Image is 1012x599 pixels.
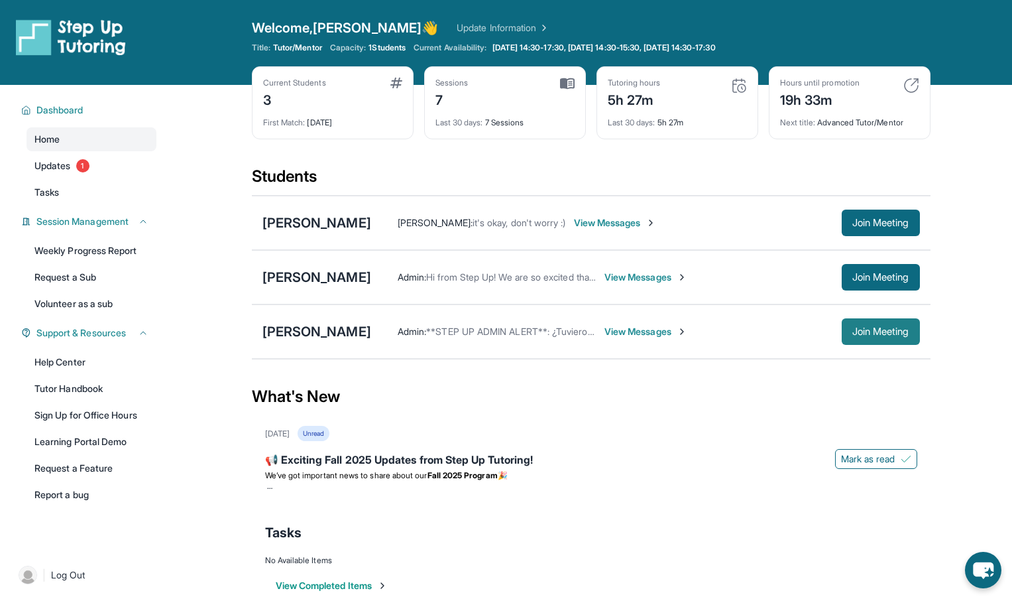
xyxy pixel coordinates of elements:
[27,456,156,480] a: Request a Feature
[608,78,661,88] div: Tutoring hours
[330,42,366,53] span: Capacity:
[252,19,439,37] span: Welcome, [PERSON_NAME] 👋
[368,42,406,53] span: 1 Students
[780,88,860,109] div: 19h 33m
[852,219,909,227] span: Join Meeting
[608,117,655,127] span: Last 30 days :
[263,78,326,88] div: Current Students
[27,430,156,454] a: Learning Portal Demo
[841,452,895,466] span: Mark as read
[498,470,508,480] span: 🎉
[427,470,498,480] strong: Fall 2025 Program
[27,127,156,151] a: Home
[27,239,156,263] a: Weekly Progress Report
[265,523,302,542] span: Tasks
[13,561,156,590] a: |Log Out
[780,117,816,127] span: Next title :
[273,42,322,53] span: Tutor/Mentor
[435,117,483,127] span: Last 30 days :
[36,103,84,117] span: Dashboard
[262,214,371,232] div: [PERSON_NAME]
[965,552,1001,588] button: chat-button
[31,103,148,117] button: Dashboard
[457,21,549,34] a: Update Information
[852,273,909,281] span: Join Meeting
[435,109,575,128] div: 7 Sessions
[265,452,917,470] div: 📢 Exciting Fall 2025 Updates from Step Up Tutoring!
[27,292,156,316] a: Volunteer as a sub
[398,326,426,337] span: Admin :
[265,470,427,480] span: We’ve got important news to share about our
[646,218,656,228] img: Chevron-Right
[842,264,920,291] button: Join Meeting
[492,42,716,53] span: [DATE] 14:30-17:30, [DATE] 14:30-15:30, [DATE] 14:30-17:30
[27,180,156,204] a: Tasks
[835,449,917,469] button: Mark as read
[34,159,71,172] span: Updates
[34,186,59,199] span: Tasks
[31,215,148,228] button: Session Management
[34,133,60,146] span: Home
[76,159,89,172] span: 1
[31,326,148,340] button: Support & Resources
[252,367,930,426] div: What's New
[842,210,920,236] button: Join Meeting
[27,377,156,401] a: Tutor Handbook
[608,109,747,128] div: 5h 27m
[435,78,469,88] div: Sessions
[842,318,920,345] button: Join Meeting
[398,271,426,283] span: Admin :
[560,78,575,90] img: card
[677,272,687,283] img: Chevron-Right
[414,42,486,53] span: Current Availability:
[901,454,911,464] img: Mark as read
[19,566,37,584] img: user-img
[252,42,270,53] span: Title:
[604,271,687,284] span: View Messages
[265,555,917,566] div: No Available Items
[574,216,657,230] span: View Messages
[473,217,566,228] span: it's okay, don't worry :)
[265,429,290,439] div: [DATE]
[903,78,919,94] img: card
[263,117,306,127] span: First Match :
[27,483,156,507] a: Report a bug
[604,325,687,338] span: View Messages
[780,109,919,128] div: Advanced Tutor/Mentor
[852,328,909,336] span: Join Meeting
[42,567,46,583] span: |
[36,326,126,340] span: Support & Resources
[780,78,860,88] div: Hours until promotion
[608,88,661,109] div: 5h 27m
[36,215,129,228] span: Session Management
[262,268,371,287] div: [PERSON_NAME]
[390,78,402,88] img: card
[262,322,371,341] div: [PERSON_NAME]
[536,21,549,34] img: Chevron Right
[276,579,388,592] button: View Completed Items
[435,88,469,109] div: 7
[51,568,85,582] span: Log Out
[27,154,156,178] a: Updates1
[27,350,156,374] a: Help Center
[731,78,747,94] img: card
[27,403,156,427] a: Sign Up for Office Hours
[677,326,687,337] img: Chevron-Right
[298,426,329,441] div: Unread
[263,88,326,109] div: 3
[263,109,402,128] div: [DATE]
[252,166,930,195] div: Students
[490,42,718,53] a: [DATE] 14:30-17:30, [DATE] 14:30-15:30, [DATE] 14:30-17:30
[16,19,126,56] img: logo
[27,265,156,289] a: Request a Sub
[398,217,473,228] span: [PERSON_NAME] :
